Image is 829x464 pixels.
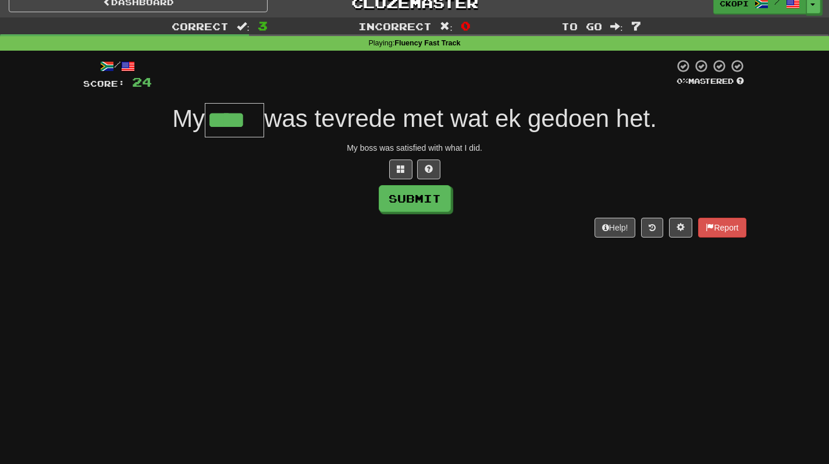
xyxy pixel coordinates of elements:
[674,76,746,87] div: Mastered
[258,19,268,33] span: 3
[440,22,453,31] span: :
[461,19,471,33] span: 0
[631,19,641,33] span: 7
[358,20,432,32] span: Incorrect
[237,22,250,31] span: :
[610,22,623,31] span: :
[595,218,636,238] button: Help!
[83,79,125,88] span: Score:
[264,105,657,132] span: was tevrede met wat ek gedoen het.
[172,20,229,32] span: Correct
[698,218,746,238] button: Report
[561,20,602,32] span: To go
[379,185,451,212] button: Submit
[394,39,460,47] strong: Fluency Fast Track
[641,218,663,238] button: Round history (alt+y)
[677,76,688,86] span: 0 %
[132,75,152,89] span: 24
[83,142,746,154] div: My boss was satisfied with what I did.
[417,160,440,179] button: Single letter hint - you only get 1 per sentence and score half the points! alt+h
[172,105,205,132] span: My
[83,59,152,73] div: /
[389,160,412,179] button: Switch sentence to multiple choice alt+p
